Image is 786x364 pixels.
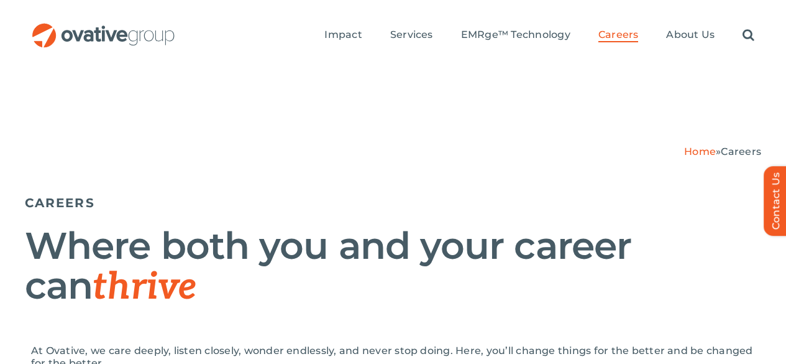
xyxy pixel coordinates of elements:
[598,29,639,42] a: Careers
[684,146,716,157] a: Home
[666,29,715,42] a: About Us
[721,146,761,157] span: Careers
[324,29,362,41] span: Impact
[25,195,761,210] h5: CAREERS
[31,22,176,34] a: OG_Full_horizontal_RGB
[598,29,639,41] span: Careers
[25,226,761,307] h1: Where both you and your career can
[684,146,761,157] span: »
[390,29,433,41] span: Services
[390,29,433,42] a: Services
[743,29,754,42] a: Search
[461,29,570,41] span: EMRge™ Technology
[461,29,570,42] a: EMRge™ Technology
[324,16,754,55] nav: Menu
[324,29,362,42] a: Impact
[666,29,715,41] span: About Us
[93,265,196,310] span: thrive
